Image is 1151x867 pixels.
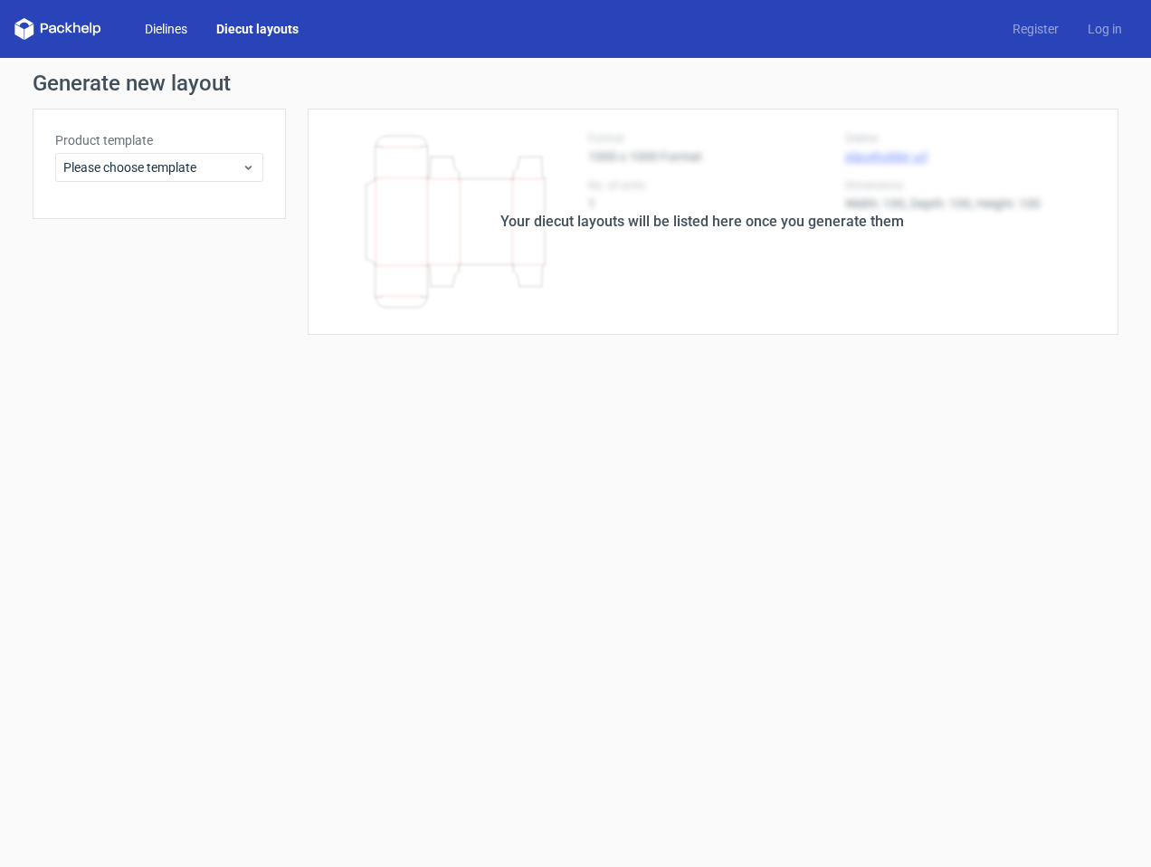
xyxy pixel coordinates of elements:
a: Log in [1073,20,1137,38]
a: Diecut layouts [202,20,313,38]
a: Register [998,20,1073,38]
label: Product template [55,131,263,149]
div: Your diecut layouts will be listed here once you generate them [500,211,904,233]
span: Please choose template [63,158,242,176]
h1: Generate new layout [33,72,1118,94]
a: Dielines [130,20,202,38]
